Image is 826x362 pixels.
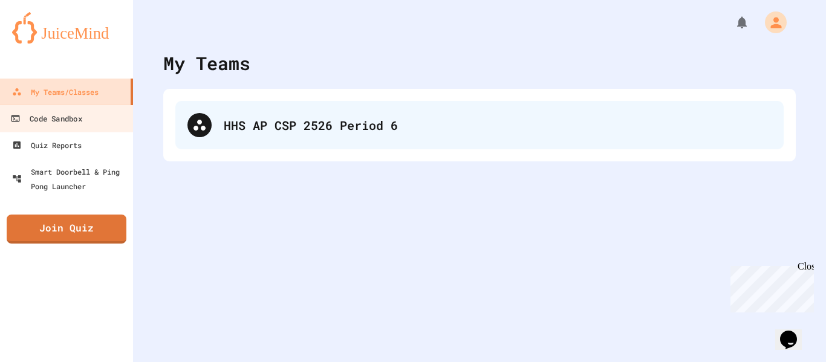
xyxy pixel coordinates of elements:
div: HHS AP CSP 2526 Period 6 [224,116,772,134]
div: Chat with us now!Close [5,5,83,77]
div: Quiz Reports [12,138,82,152]
iframe: chat widget [775,314,814,350]
div: Code Sandbox [10,111,82,126]
div: My Notifications [712,12,752,33]
a: Join Quiz [7,215,126,244]
div: Smart Doorbell & Ping Pong Launcher [12,164,128,193]
div: HHS AP CSP 2526 Period 6 [175,101,784,149]
iframe: chat widget [726,261,814,312]
div: My Teams [163,50,250,77]
img: logo-orange.svg [12,12,121,44]
div: My Teams/Classes [12,85,99,99]
div: My Account [752,8,790,36]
